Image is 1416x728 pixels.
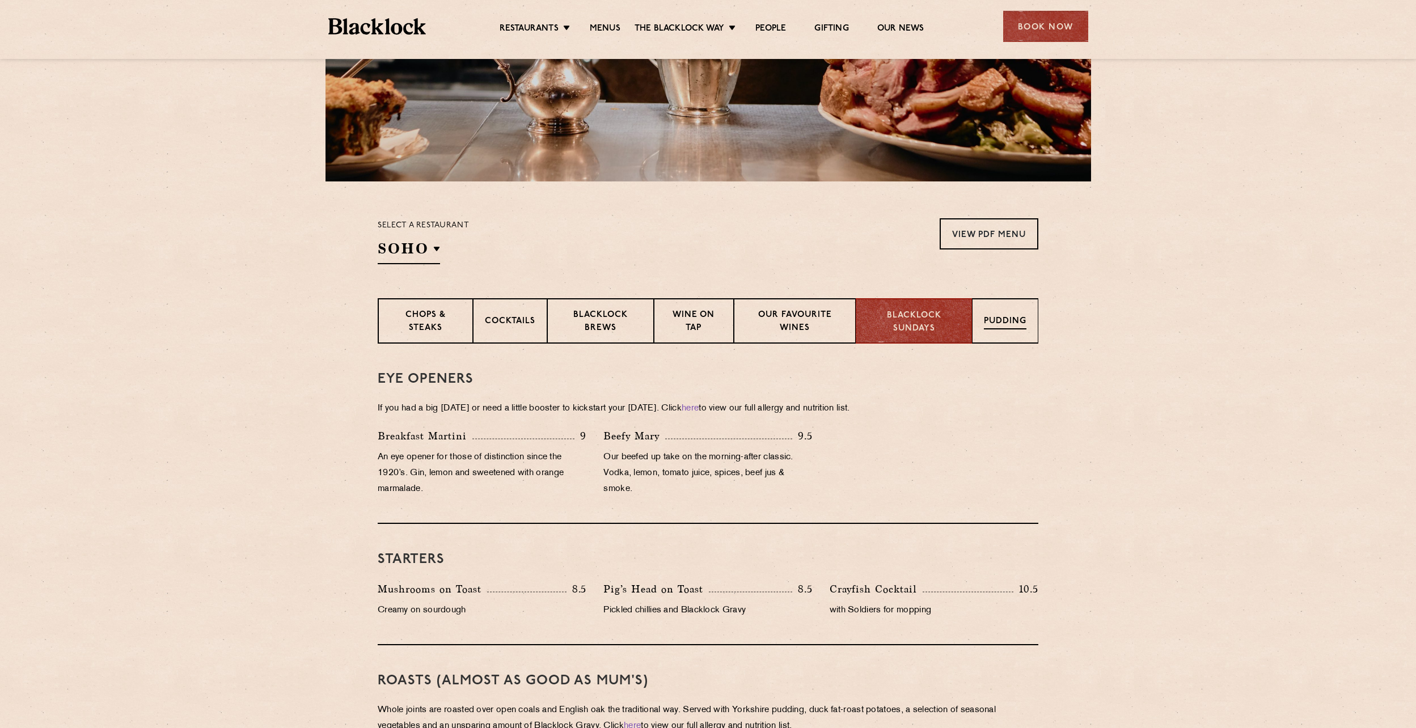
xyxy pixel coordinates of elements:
[603,603,812,619] p: Pickled chillies and Blacklock Gravy
[378,603,586,619] p: Creamy on sourdough
[378,218,469,233] p: Select a restaurant
[682,404,699,413] a: here
[830,603,1038,619] p: with Soldiers for mopping
[755,23,786,36] a: People
[378,239,440,264] h2: SOHO
[390,309,461,336] p: Chops & Steaks
[868,310,960,335] p: Blacklock Sundays
[746,309,844,336] p: Our favourite wines
[635,23,724,36] a: The Blacklock Way
[500,23,559,36] a: Restaurants
[378,450,586,497] p: An eye opener for those of distinction since the 1920’s. Gin, lemon and sweetened with orange mar...
[940,218,1038,249] a: View PDF Menu
[485,315,535,329] p: Cocktails
[378,428,472,444] p: Breakfast Martini
[877,23,924,36] a: Our News
[603,581,709,597] p: Pig’s Head on Toast
[792,429,813,443] p: 9.5
[378,401,1038,417] p: If you had a big [DATE] or need a little booster to kickstart your [DATE]. Click to view our full...
[574,429,586,443] p: 9
[378,552,1038,567] h3: Starters
[559,309,642,336] p: Blacklock Brews
[603,428,665,444] p: Beefy Mary
[792,582,813,596] p: 8.5
[378,581,487,597] p: Mushrooms on Toast
[328,18,426,35] img: BL_Textured_Logo-footer-cropped.svg
[666,309,721,336] p: Wine on Tap
[830,581,923,597] p: Crayfish Cocktail
[1013,582,1038,596] p: 10.5
[814,23,848,36] a: Gifting
[378,674,1038,688] h3: Roasts (Almost as good as Mum's)
[590,23,620,36] a: Menus
[567,582,587,596] p: 8.5
[1003,11,1088,42] div: Book Now
[984,315,1026,329] p: Pudding
[378,372,1038,387] h3: Eye openers
[603,450,812,497] p: Our beefed up take on the morning-after classic. Vodka, lemon, tomato juice, spices, beef jus & s...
